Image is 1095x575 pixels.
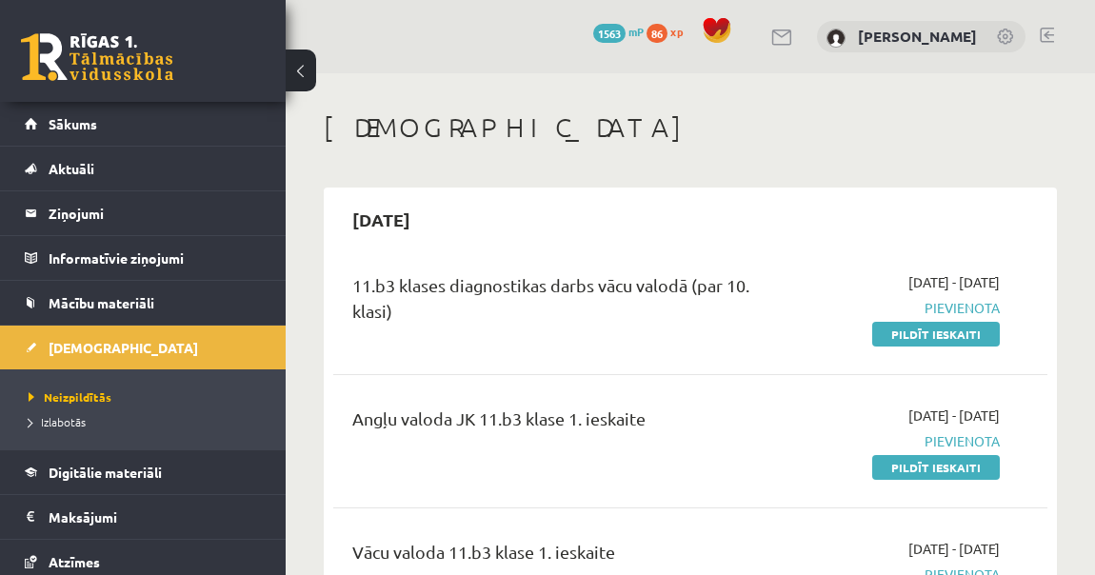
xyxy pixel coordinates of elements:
div: Angļu valoda JK 11.b3 klase 1. ieskaite [352,406,774,441]
a: 86 xp [647,24,692,39]
span: 1563 [593,24,626,43]
a: 1563 mP [593,24,644,39]
div: Vācu valoda 11.b3 klase 1. ieskaite [352,539,774,574]
a: [PERSON_NAME] [858,27,977,46]
span: [DATE] - [DATE] [908,406,1000,426]
span: 86 [647,24,667,43]
a: Aktuāli [25,147,262,190]
div: 11.b3 klases diagnostikas darbs vācu valodā (par 10. klasi) [352,272,774,333]
legend: Maksājumi [49,495,262,539]
span: Sākums [49,115,97,132]
h2: [DATE] [333,197,429,242]
a: Izlabotās [29,413,267,430]
span: [DEMOGRAPHIC_DATA] [49,339,198,356]
a: Rīgas 1. Tālmācības vidusskola [21,33,173,81]
a: Neizpildītās [29,388,267,406]
a: Maksājumi [25,495,262,539]
a: [DEMOGRAPHIC_DATA] [25,326,262,369]
span: Pievienota [803,298,1000,318]
legend: Ziņojumi [49,191,262,235]
a: Mācību materiāli [25,281,262,325]
span: Pievienota [803,431,1000,451]
span: Izlabotās [29,414,86,429]
a: Pildīt ieskaiti [872,455,1000,480]
legend: Informatīvie ziņojumi [49,236,262,280]
span: Mācību materiāli [49,294,154,311]
span: [DATE] - [DATE] [908,272,1000,292]
img: Zane Sukse [826,29,846,48]
span: Aktuāli [49,160,94,177]
a: Sākums [25,102,262,146]
span: Atzīmes [49,553,100,570]
span: xp [670,24,683,39]
span: Digitālie materiāli [49,464,162,481]
a: Ziņojumi [25,191,262,235]
a: Digitālie materiāli [25,450,262,494]
a: Informatīvie ziņojumi [25,236,262,280]
a: Pildīt ieskaiti [872,322,1000,347]
span: mP [628,24,644,39]
span: [DATE] - [DATE] [908,539,1000,559]
span: Neizpildītās [29,389,111,405]
h1: [DEMOGRAPHIC_DATA] [324,111,1057,144]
